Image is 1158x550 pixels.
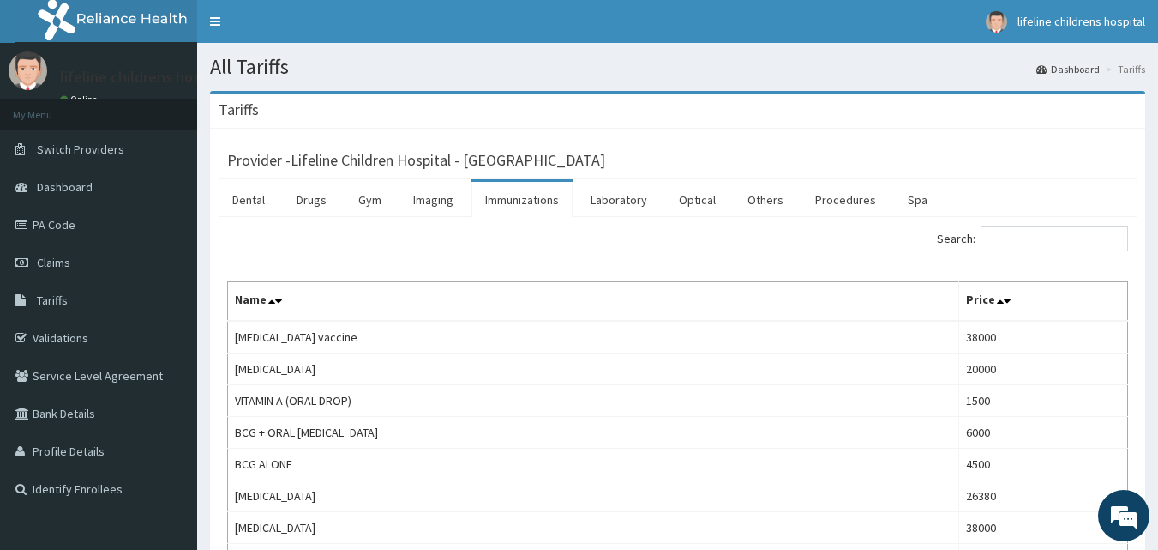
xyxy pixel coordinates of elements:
a: Others [734,182,797,218]
a: Imaging [399,182,467,218]
li: Tariffs [1101,62,1145,76]
td: 1500 [958,385,1127,417]
th: Price [958,282,1127,322]
input: Search: [981,226,1128,251]
h3: Tariffs [219,102,259,118]
td: 20000 [958,354,1127,385]
td: 38000 [958,512,1127,544]
span: Switch Providers [37,142,124,157]
a: Dental [219,182,279,218]
a: Procedures [801,182,890,218]
a: Laboratory [577,182,661,218]
th: Name [228,282,959,322]
h3: Provider - Lifeline Children Hospital - [GEOGRAPHIC_DATA] [227,153,605,168]
td: [MEDICAL_DATA] vaccine [228,321,959,354]
span: Dashboard [37,179,93,195]
span: lifeline childrens hospital [1017,14,1145,29]
a: Spa [894,182,941,218]
p: lifeline childrens hospital [60,70,231,85]
img: User Image [986,11,1007,33]
td: BCG ALONE [228,449,959,480]
a: Dashboard [1036,62,1100,76]
td: 38000 [958,321,1127,354]
td: 26380 [958,480,1127,512]
td: [MEDICAL_DATA] [228,480,959,512]
td: [MEDICAL_DATA] [228,354,959,385]
td: 4500 [958,449,1127,480]
img: User Image [9,51,47,90]
span: Tariffs [37,293,68,308]
h1: All Tariffs [210,56,1145,78]
label: Search: [937,226,1128,251]
span: Claims [37,255,70,270]
a: Optical [665,182,729,218]
td: VITAMIN A (ORAL DROP) [228,385,959,417]
td: [MEDICAL_DATA] [228,512,959,544]
a: Online [60,94,101,106]
a: Gym [345,182,395,218]
a: Immunizations [471,182,573,218]
a: Drugs [283,182,340,218]
td: BCG + ORAL [MEDICAL_DATA] [228,417,959,449]
td: 6000 [958,417,1127,449]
